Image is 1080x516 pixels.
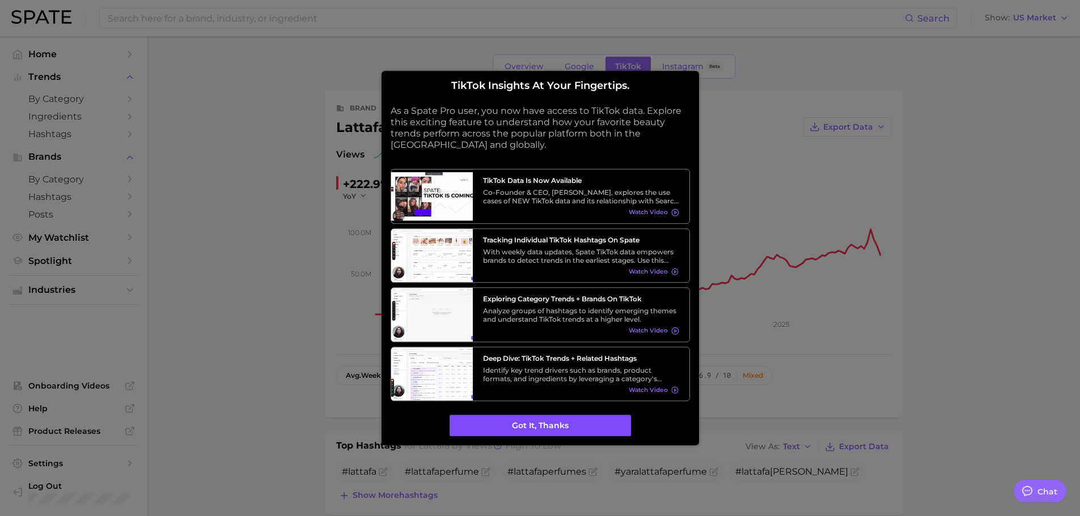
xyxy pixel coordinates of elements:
a: Tracking Individual TikTok Hashtags on SpateWith weekly data updates, Spate TikTok data empowers ... [391,228,690,283]
h3: TikTok data is now available [483,176,679,185]
h3: Exploring Category Trends + Brands on TikTok [483,295,679,303]
h2: TikTok insights at your fingertips. [391,80,690,92]
span: Watch Video [629,386,668,394]
button: Got it, thanks [450,415,631,437]
a: TikTok data is now availableCo-Founder & CEO, [PERSON_NAME], explores the use cases of NEW TikTok... [391,169,690,224]
h3: Tracking Individual TikTok Hashtags on Spate [483,236,679,244]
a: Deep Dive: TikTok Trends + Related HashtagsIdentify key trend drivers such as brands, product for... [391,347,690,402]
div: Analyze groups of hashtags to identify emerging themes and understand TikTok trends at a higher l... [483,306,679,323]
span: Watch Video [629,268,668,275]
span: Watch Video [629,209,668,216]
div: Identify key trend drivers such as brands, product formats, and ingredients by leveraging a categ... [483,366,679,383]
span: Watch Video [629,327,668,335]
div: Co-Founder & CEO, [PERSON_NAME], explores the use cases of NEW TikTok data and its relationship w... [483,188,679,205]
h3: Deep Dive: TikTok Trends + Related Hashtags [483,354,679,363]
a: Exploring Category Trends + Brands on TikTokAnalyze groups of hashtags to identify emerging theme... [391,287,690,342]
p: As a Spate Pro user, you now have access to TikTok data. Explore this exciting feature to underst... [391,105,690,151]
div: With weekly data updates, Spate TikTok data empowers brands to detect trends in the earliest stag... [483,248,679,265]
